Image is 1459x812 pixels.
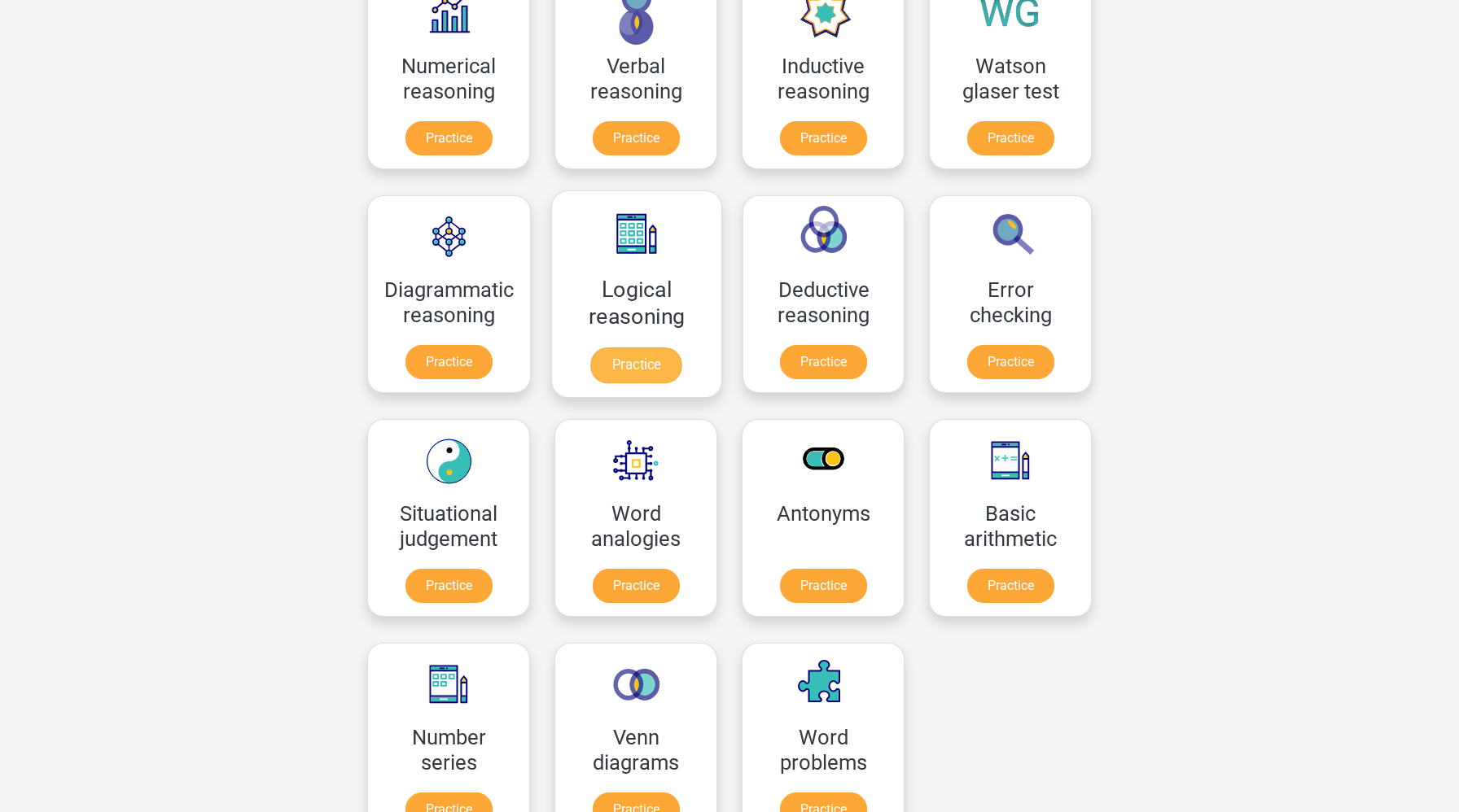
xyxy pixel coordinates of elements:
[967,121,1054,155] a: Practice
[967,345,1054,379] a: Practice
[593,121,680,155] a: Practice
[591,347,682,383] a: Practice
[405,569,493,603] a: Practice
[967,569,1054,603] a: Practice
[405,121,493,155] a: Practice
[780,345,867,379] a: Practice
[593,569,680,603] a: Practice
[405,345,493,379] a: Practice
[780,569,867,603] a: Practice
[780,121,867,155] a: Practice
